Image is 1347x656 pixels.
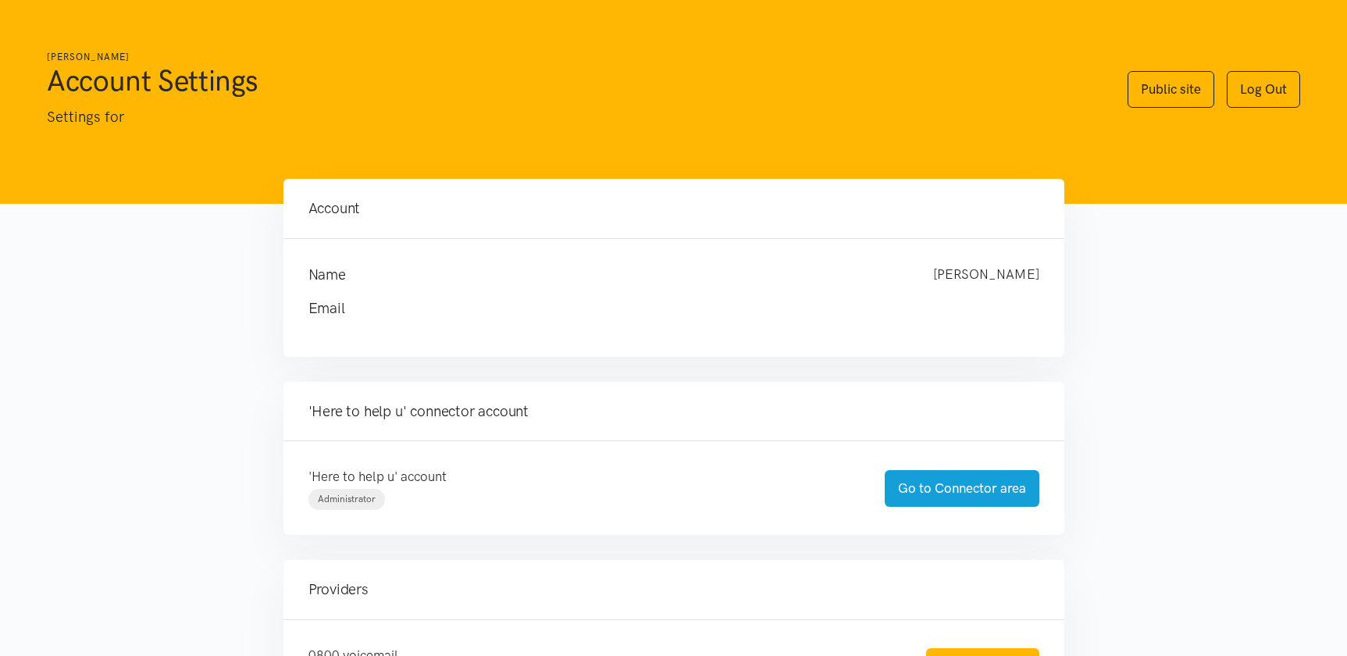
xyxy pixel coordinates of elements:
[918,264,1055,286] div: [PERSON_NAME]
[308,198,1039,219] h4: Account
[47,62,1096,99] h1: Account Settings
[308,466,853,487] p: 'Here to help u' account
[47,50,1096,65] h6: [PERSON_NAME]
[885,470,1039,507] a: Go to Connector area
[318,494,376,504] span: Administrator
[308,401,1039,422] h4: 'Here to help u' connector account
[308,579,1039,601] h4: Providers
[1128,71,1214,108] a: Public site
[1227,71,1300,108] a: Log Out
[308,264,902,286] h4: Name
[308,298,1008,319] h4: Email
[47,105,1096,129] p: Settings for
